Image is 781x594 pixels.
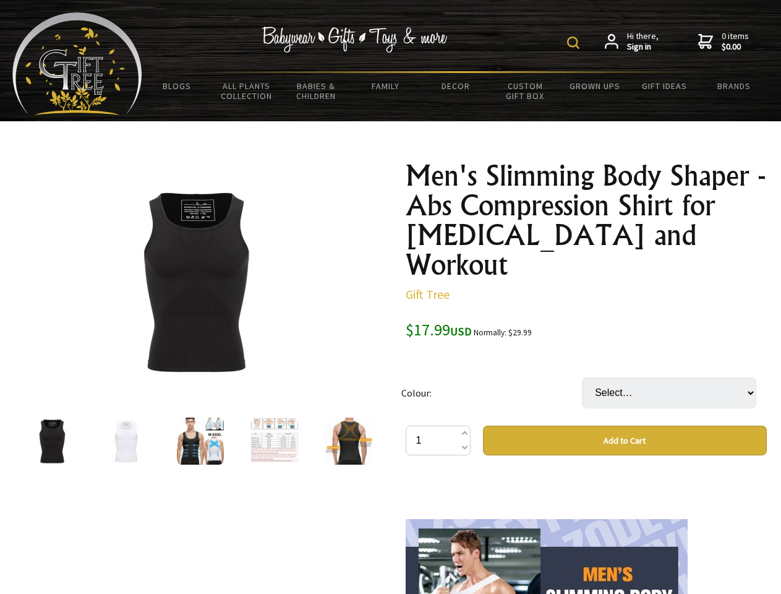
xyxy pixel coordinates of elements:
img: Babywear - Gifts - Toys & more [262,27,448,53]
img: Men's Slimming Body Shaper - Abs Compression Shirt for Gynecomastia and Workout [251,418,298,465]
td: Colour: [401,360,582,426]
img: Men's Slimming Body Shaper - Abs Compression Shirt for Gynecomastia and Workout [99,185,292,378]
a: BLOGS [142,73,212,99]
strong: Sign in [627,41,659,53]
h1: Men's Slimming Body Shaper - Abs Compression Shirt for [MEDICAL_DATA] and Workout [406,161,767,280]
button: Add to Cart [483,426,767,455]
a: 0 items$0.00 [698,31,749,53]
img: Men's Slimming Body Shaper - Abs Compression Shirt for Gynecomastia and Workout [28,418,75,465]
a: Brands [699,73,769,99]
a: Babies & Children [281,73,351,109]
a: Family [351,73,421,99]
a: Decor [420,73,490,99]
a: Gift Tree [406,286,450,302]
img: product search [567,37,579,49]
span: $17.99 [406,319,472,340]
span: Hi there, [627,31,659,53]
strong: $0.00 [722,41,749,53]
a: All Plants Collection [212,73,282,109]
a: Grown Ups [560,73,629,99]
img: Men's Slimming Body Shaper - Abs Compression Shirt for Gynecomastia and Workout [325,418,372,465]
span: 0 items [722,30,749,53]
a: Hi there,Sign in [605,31,659,53]
span: USD [450,324,472,338]
a: Gift Ideas [629,73,699,99]
img: Babyware - Gifts - Toys and more... [12,12,142,115]
img: Men's Slimming Body Shaper - Abs Compression Shirt for Gynecomastia and Workout [103,418,150,465]
img: Men's Slimming Body Shaper - Abs Compression Shirt for Gynecomastia and Workout [177,418,224,465]
a: Custom Gift Box [490,73,560,109]
small: Normally: $29.99 [474,327,532,338]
